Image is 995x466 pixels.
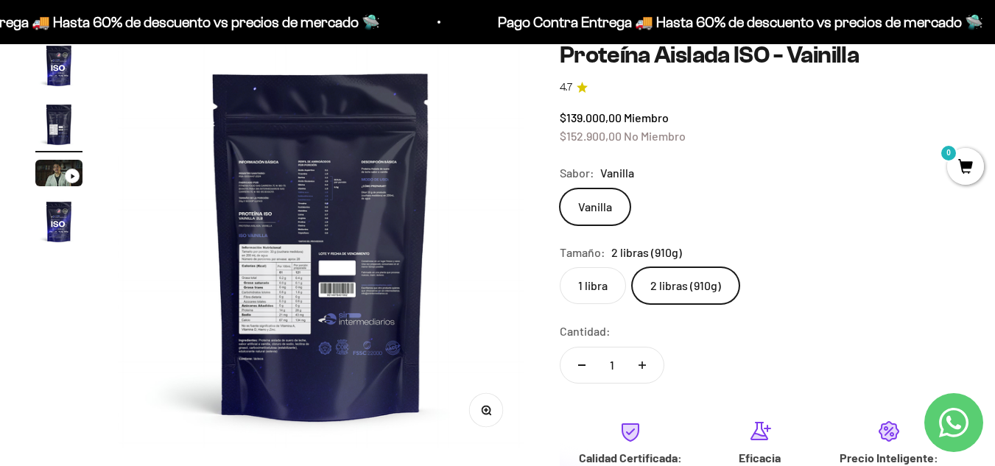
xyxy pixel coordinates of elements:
span: 2 libras (910g) [611,243,682,262]
span: Miembro [624,110,669,124]
strong: Precio Inteligente: [840,451,938,465]
button: Reducir cantidad [560,347,603,383]
h1: Proteína Aislada ISO - Vainilla [560,42,960,68]
button: Ir al artículo 2 [35,101,82,152]
a: 4.74.7 de 5.0 estrellas [560,80,960,96]
span: $139.000,00 [560,110,622,124]
span: $152.900,00 [560,129,622,143]
button: Aumentar cantidad [621,347,664,383]
span: No Miembro [624,129,686,143]
button: Ir al artículo 3 [35,160,82,191]
label: Cantidad: [560,322,611,341]
p: Pago Contra Entrega 🚚 Hasta 60% de descuento vs precios de mercado 🛸 [493,10,979,34]
img: Proteína Aislada ISO - Vainilla [35,42,82,89]
img: Proteína Aislada ISO - Vainilla [118,42,524,448]
legend: Sabor: [560,163,594,183]
span: 4.7 [560,80,572,96]
button: Ir al artículo 4 [35,198,82,250]
img: Proteína Aislada ISO - Vainilla [35,198,82,245]
a: 0 [947,160,984,176]
button: Ir al artículo 1 [35,42,82,93]
span: Vanilla [600,163,634,183]
img: Proteína Aislada ISO - Vainilla [35,101,82,148]
mark: 0 [940,144,957,162]
strong: Calidad Certificada: [579,451,682,465]
legend: Tamaño: [560,243,605,262]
